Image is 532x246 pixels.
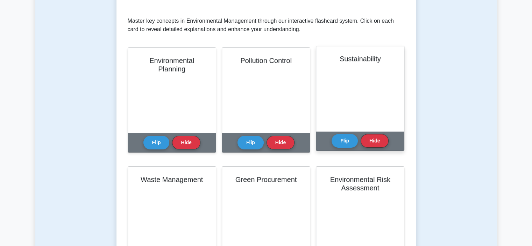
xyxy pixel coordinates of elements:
[267,136,295,149] button: Hide
[325,175,396,192] h2: Environmental Risk Assessment
[325,55,396,63] h2: Sustainability
[136,56,207,73] h2: Environmental Planning
[230,56,302,65] h2: Pollution Control
[332,134,358,148] button: Flip
[237,136,264,149] button: Flip
[136,175,207,184] h2: Waste Management
[143,136,170,149] button: Flip
[230,175,302,184] h2: Green Procurement
[361,134,389,148] button: Hide
[128,17,405,34] p: Master key concepts in Environmental Management through our interactive flashcard system. Click o...
[172,136,200,149] button: Hide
